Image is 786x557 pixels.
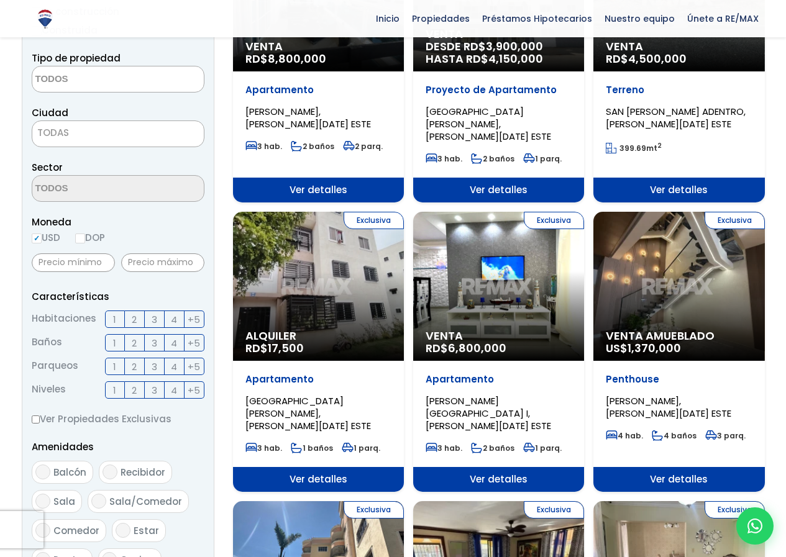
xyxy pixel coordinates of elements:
[233,178,404,202] span: Ver detalles
[121,253,204,272] input: Precio máximo
[705,212,765,229] span: Exclusiva
[188,335,200,351] span: +5
[705,430,746,441] span: 3 parq.
[35,494,50,509] input: Sala
[413,212,584,492] a: Exclusiva Venta RD$6,800,000 Apartamento [PERSON_NAME][GEOGRAPHIC_DATA] I, [PERSON_NAME][DATE] ES...
[426,443,462,453] span: 3 hab.
[344,212,404,229] span: Exclusiva
[370,9,406,28] span: Inicio
[152,335,157,351] span: 3
[606,430,643,441] span: 4 hab.
[32,52,121,65] span: Tipo de propiedad
[233,467,404,492] span: Ver detalles
[426,105,551,143] span: [GEOGRAPHIC_DATA][PERSON_NAME], [PERSON_NAME][DATE] ESTE
[606,373,752,386] p: Penthouse
[343,141,383,152] span: 2 parq.
[35,464,50,479] input: Balcón
[37,126,69,139] span: TODAS
[523,443,562,453] span: 1 parq.
[152,383,157,398] span: 3
[132,383,137,398] span: 2
[32,358,78,375] span: Parqueos
[53,524,99,537] span: Comedor
[132,335,137,351] span: 2
[132,312,137,327] span: 2
[523,153,562,164] span: 1 parq.
[606,340,681,356] span: US$
[268,51,326,66] span: 8,800,000
[32,106,68,119] span: Ciudad
[598,9,681,28] span: Nuestro equipo
[606,394,731,420] span: [PERSON_NAME], [PERSON_NAME][DATE] ESTE
[245,373,391,386] p: Apartamento
[32,230,60,245] label: USD
[245,330,391,342] span: Alquiler
[344,501,404,519] span: Exclusiva
[188,383,200,398] span: +5
[245,394,371,432] span: [GEOGRAPHIC_DATA][PERSON_NAME], [PERSON_NAME][DATE] ESTE
[426,373,572,386] p: Apartamento
[426,53,572,65] span: HASTA RD$
[606,330,752,342] span: Venta Amueblado
[134,524,159,537] span: Estar
[593,178,764,202] span: Ver detalles
[426,330,572,342] span: Venta
[188,312,200,327] span: +5
[132,359,137,374] span: 2
[152,359,157,374] span: 3
[32,439,204,455] p: Amenidades
[113,359,116,374] span: 1
[628,51,687,66] span: 4,500,000
[32,161,63,174] span: Sector
[32,124,204,142] span: TODAS
[488,51,543,66] span: 4,150,000
[476,9,598,28] span: Préstamos Hipotecarios
[188,359,200,374] span: +5
[486,38,543,54] span: 3,900,000
[233,212,404,492] a: Exclusiva Alquiler RD$17,500 Apartamento [GEOGRAPHIC_DATA][PERSON_NAME], [PERSON_NAME][DATE] ESTE...
[524,212,584,229] span: Exclusiva
[75,233,85,243] input: DOP
[426,40,572,65] span: DESDE RD$
[413,467,584,492] span: Ver detalles
[113,335,116,351] span: 1
[291,141,334,152] span: 2 baños
[116,523,130,538] input: Estar
[705,501,765,519] span: Exclusiva
[245,340,304,356] span: RD$
[171,383,177,398] span: 4
[32,381,66,399] span: Niveles
[342,443,380,453] span: 1 parq.
[471,153,514,164] span: 2 baños
[245,443,282,453] span: 3 hab.
[426,84,572,96] p: Proyecto de Apartamento
[152,312,157,327] span: 3
[113,383,116,398] span: 1
[426,153,462,164] span: 3 hab.
[619,143,646,153] span: 399.69
[593,467,764,492] span: Ver detalles
[32,310,96,328] span: Habitaciones
[245,84,391,96] p: Apartamento
[32,66,153,93] textarea: Search
[245,40,391,53] span: Venta
[681,9,765,28] span: Únete a RE/MAX
[628,340,681,356] span: 1,370,000
[606,51,687,66] span: RD$
[245,105,371,130] span: [PERSON_NAME], [PERSON_NAME][DATE] ESTE
[53,466,86,479] span: Balcón
[53,495,75,508] span: Sala
[426,394,551,432] span: [PERSON_NAME][GEOGRAPHIC_DATA] I, [PERSON_NAME][DATE] ESTE
[426,340,506,356] span: RD$
[606,84,752,96] p: Terreno
[245,51,326,66] span: RD$
[268,340,304,356] span: 17,500
[32,415,40,423] input: Ver Propiedades Exclusivas
[245,141,282,152] span: 3 hab.
[32,253,115,272] input: Precio mínimo
[406,9,476,28] span: Propiedades
[291,443,333,453] span: 1 baños
[593,212,764,492] a: Exclusiva Venta Amueblado US$1,370,000 Penthouse [PERSON_NAME], [PERSON_NAME][DATE] ESTE 4 hab. 4...
[171,359,177,374] span: 4
[171,312,177,327] span: 4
